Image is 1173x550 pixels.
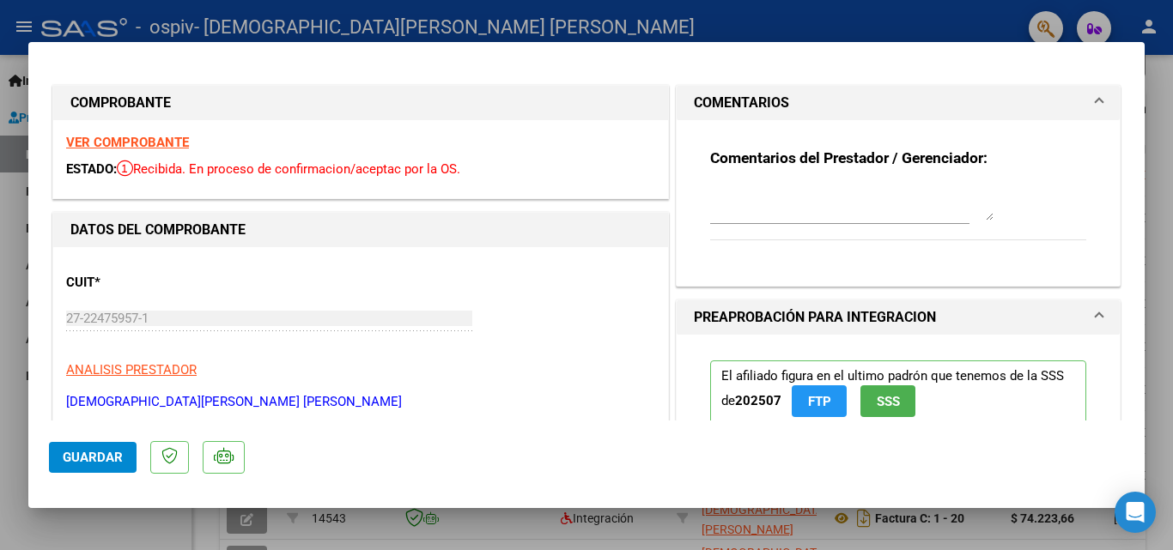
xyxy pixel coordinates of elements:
strong: Comentarios del Prestador / Gerenciador: [710,149,988,166]
div: Open Intercom Messenger [1115,492,1156,533]
span: Guardar [63,450,123,465]
strong: DATOS DEL COMPROBANTE [70,221,246,238]
span: ESTADO: [66,161,117,177]
span: SSS [877,394,900,409]
div: COMENTARIOS [677,120,1120,286]
a: VER COMPROBANTE [66,135,189,150]
p: [DEMOGRAPHIC_DATA][PERSON_NAME] [PERSON_NAME] [66,392,655,412]
span: FTP [808,394,831,409]
button: SSS [860,385,915,417]
strong: COMPROBANTE [70,94,171,111]
button: FTP [792,385,847,417]
span: Recibida. En proceso de confirmacion/aceptac por la OS. [117,161,460,177]
h1: PREAPROBACIÓN PARA INTEGRACION [694,307,936,328]
h1: COMENTARIOS [694,93,789,113]
mat-expansion-panel-header: PREAPROBACIÓN PARA INTEGRACION [677,300,1120,335]
p: CUIT [66,273,243,293]
mat-expansion-panel-header: COMENTARIOS [677,86,1120,120]
p: El afiliado figura en el ultimo padrón que tenemos de la SSS de [710,360,1086,425]
span: ANALISIS PRESTADOR [66,362,197,378]
button: Guardar [49,442,137,473]
strong: 202507 [735,393,781,408]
